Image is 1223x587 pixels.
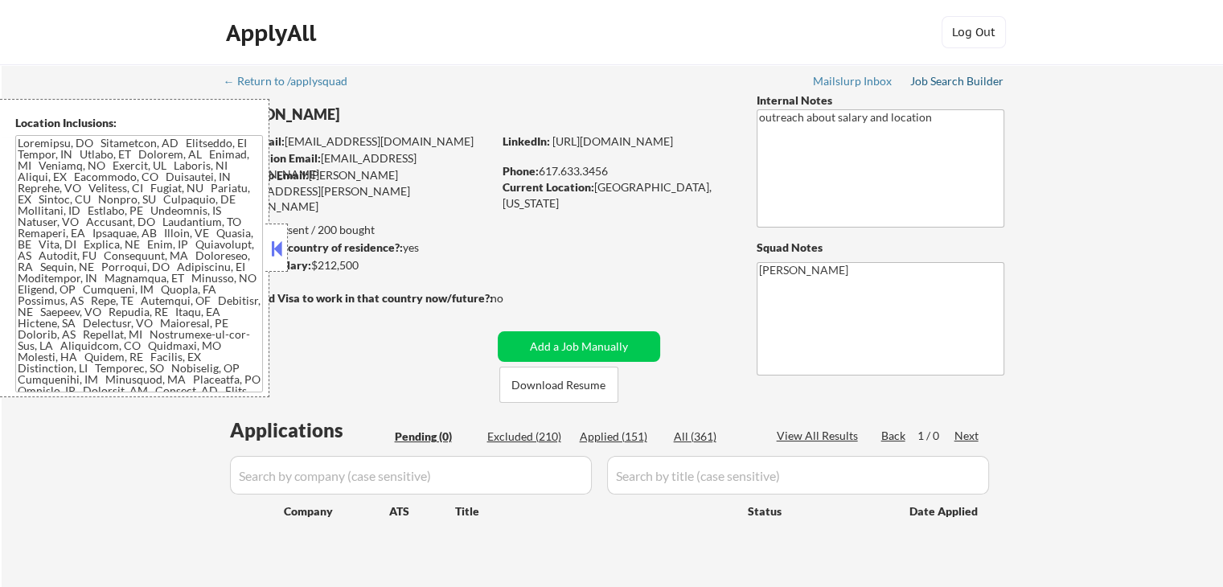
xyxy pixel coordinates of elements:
div: Job Search Builder [910,76,1004,87]
strong: Can work in country of residence?: [224,240,403,254]
div: [GEOGRAPHIC_DATA], [US_STATE] [503,179,730,211]
div: Internal Notes [757,92,1004,109]
div: 1 / 0 [917,428,954,444]
div: Applied (151) [580,429,660,445]
div: Date Applied [909,503,980,519]
button: Add a Job Manually [498,331,660,362]
div: [PERSON_NAME][EMAIL_ADDRESS][PERSON_NAME][DOMAIN_NAME] [225,167,492,215]
div: $212,500 [224,257,492,273]
div: [EMAIL_ADDRESS][DOMAIN_NAME] [226,150,492,182]
div: no [490,290,536,306]
div: ← Return to /applysquad [224,76,363,87]
div: Title [455,503,733,519]
div: 151 sent / 200 bought [224,222,492,238]
div: ATS [389,503,455,519]
a: Mailslurp Inbox [813,75,893,91]
div: Applications [230,421,389,440]
input: Search by title (case sensitive) [607,456,989,495]
a: [URL][DOMAIN_NAME] [552,134,673,148]
div: yes [224,240,487,256]
button: Download Resume [499,367,618,403]
div: Excluded (210) [487,429,568,445]
input: Search by company (case sensitive) [230,456,592,495]
div: Pending (0) [395,429,475,445]
div: All (361) [674,429,754,445]
a: Job Search Builder [910,75,1004,91]
div: Status [748,496,886,525]
div: [EMAIL_ADDRESS][DOMAIN_NAME] [226,133,492,150]
div: Squad Notes [757,240,1004,256]
div: View All Results [777,428,863,444]
div: Next [954,428,980,444]
div: [PERSON_NAME] [225,105,556,125]
div: 617.633.3456 [503,163,730,179]
strong: Current Location: [503,180,594,194]
div: Mailslurp Inbox [813,76,893,87]
strong: Will need Visa to work in that country now/future?: [225,291,493,305]
div: Company [284,503,389,519]
strong: LinkedIn: [503,134,550,148]
div: Location Inclusions: [15,115,263,131]
button: Log Out [942,16,1006,48]
div: ApplyAll [226,19,321,47]
a: ← Return to /applysquad [224,75,363,91]
div: Back [881,428,907,444]
strong: Phone: [503,164,539,178]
